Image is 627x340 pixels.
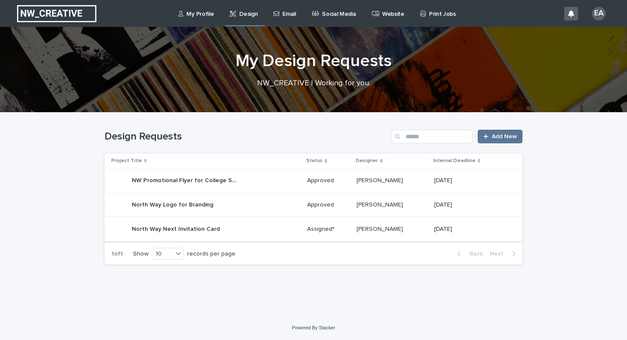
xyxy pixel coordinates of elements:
p: NW_CREATIVE | Working for you. [143,79,484,88]
div: 10 [152,250,173,259]
p: Assigned* [307,226,350,233]
p: records per page [187,250,235,258]
p: North Way Next Invitation Card [132,224,221,233]
span: Back [464,251,483,257]
tr: North Way Next Invitation CardNorth Way Next Invitation Card Assigned*[PERSON_NAME][PERSON_NAME] ... [104,217,522,241]
input: Search [392,130,473,143]
a: Add New [478,130,522,143]
h1: My Design Requests [104,51,522,71]
p: Status [306,156,322,166]
div: EA [592,7,606,20]
p: 1 of 1 [104,244,130,264]
span: Add New [492,134,517,139]
p: Internal Deadline [433,156,476,166]
button: Next [486,250,522,258]
p: North Way Logo for Branding [132,200,215,209]
p: [DATE] [434,201,509,209]
p: NW Promotional Flyer for College Students [132,175,240,184]
h1: Design Requests [104,131,388,143]
p: [PERSON_NAME] [357,175,405,184]
p: Designer [356,156,378,166]
p: [PERSON_NAME] [357,200,405,209]
p: Approved [307,201,350,209]
p: [DATE] [434,226,509,233]
p: Approved [307,177,350,184]
p: Project Title [111,156,142,166]
span: Next [490,251,508,257]
tr: NW Promotional Flyer for College StudentsNW Promotional Flyer for College Students Approved[PERSO... [104,169,522,193]
p: [PERSON_NAME] [357,224,405,233]
button: Back [450,250,486,258]
a: Powered By Stacker [292,325,335,330]
p: [DATE] [434,177,509,184]
p: Show [133,250,148,258]
tr: North Way Logo for BrandingNorth Way Logo for Branding Approved[PERSON_NAME][PERSON_NAME] [DATE] [104,193,522,217]
img: EUIbKjtiSNGbmbK7PdmN [17,5,96,22]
